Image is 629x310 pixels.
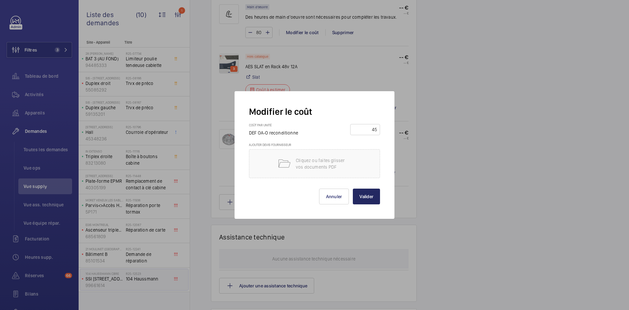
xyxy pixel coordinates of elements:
h2: Modifier le coût [249,106,380,118]
p: Cliquez ou faites glisser vos documents PDF [296,157,352,170]
h3: Ajouter devis fournisseur [249,143,380,149]
h3: Coût par unité [249,123,305,130]
input: -- [353,124,378,135]
button: Valider [353,189,380,204]
button: Annuler [319,189,349,204]
span: DEF OA-O reconditionne [249,130,298,135]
